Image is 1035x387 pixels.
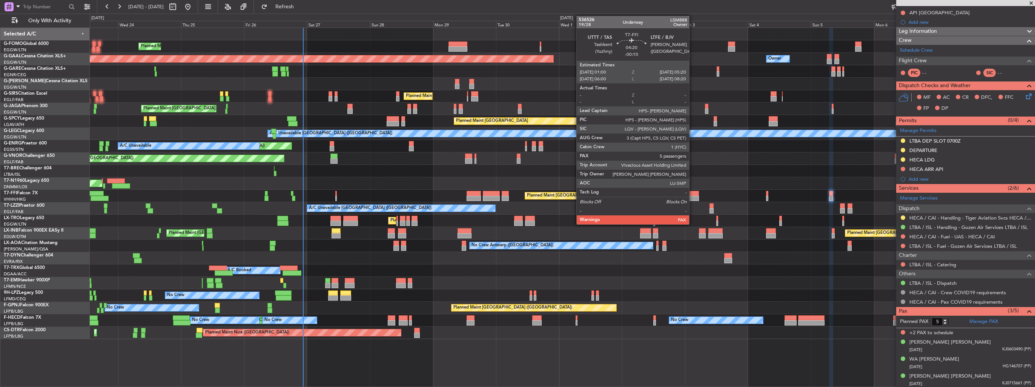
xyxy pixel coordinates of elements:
[4,221,26,227] a: EGGW/LTN
[390,215,509,226] div: Planned Maint [GEOGRAPHIC_DATA] ([GEOGRAPHIC_DATA])
[900,127,937,135] a: Manage Permits
[169,227,287,239] div: Planned Maint [GEOGRAPHIC_DATA] ([GEOGRAPHIC_DATA])
[941,105,948,112] span: DP
[748,21,811,28] div: Sat 4
[1008,116,1019,124] span: (0/4)
[909,176,1031,182] div: Add new
[4,303,49,307] a: F-GPNJFalcon 900EX
[4,216,44,220] a: LX-TROLegacy 650
[909,280,957,286] a: LTBA / ISL - Dispatch
[981,94,992,101] span: DFC,
[998,69,1015,76] div: - -
[258,1,303,13] button: Refresh
[4,79,88,83] a: G-[PERSON_NAME]Cessna Citation XLS
[4,333,23,339] a: LFPB/LBG
[4,271,27,277] a: DGAA/ACC
[685,21,748,28] div: Fri 3
[899,307,907,316] span: Pax
[4,228,63,233] a: LX-INBFalcon 900EX EASy II
[4,91,47,96] a: G-SIRSCitation Excel
[4,278,50,283] a: T7-EMIHawker 900XP
[120,140,151,152] div: A/C Unavailable
[900,195,938,202] a: Manage Services
[4,216,20,220] span: LX-TRO
[4,166,19,170] span: T7-BRE
[909,356,959,363] div: WA [PERSON_NAME]
[909,215,1031,221] a: HECA / CAI - Handling - Tiger Aviation Svcs HECA / CAI
[1002,380,1031,387] span: KJ0715661 (PP)
[4,278,18,283] span: T7-EMI
[270,128,392,139] div: A/C Unavailable [GEOGRAPHIC_DATA] ([GEOGRAPHIC_DATA])
[909,138,961,144] div: LTBA DEP SLOT 0700Z
[909,243,1017,249] a: LTBA / ISL - Fuel - Gozen Air Services LTBA / ISL
[899,204,920,213] span: Dispatch
[4,116,44,121] a: G-SPCYLegacy 650
[107,302,124,313] div: No Crew
[433,21,496,28] div: Mon 29
[4,104,48,108] a: G-JAGAPhenom 300
[4,141,47,146] a: G-ENRGPraetor 600
[768,53,781,64] div: Owner
[874,21,937,28] div: Mon 6
[4,166,52,170] a: T7-BREChallenger 604
[192,315,209,326] div: No Crew
[909,364,922,370] span: [DATE]
[4,197,26,202] a: VHHH/HKG
[4,122,24,127] a: LGAV/ATH
[847,227,966,239] div: Planned Maint [GEOGRAPHIC_DATA] ([GEOGRAPHIC_DATA])
[4,154,22,158] span: G-VNOR
[128,3,164,10] span: [DATE] - [DATE]
[4,60,26,65] a: EGGW/LTN
[909,289,1006,296] a: HECA / CAI - Crew COVID19 requirements
[4,41,49,46] a: G-FOMOGlobal 6000
[909,233,995,240] a: HECA / CAI - Fuel - UAS - HECA / CAI
[4,72,26,78] a: EGNR/CEG
[4,296,26,302] a: LFMD/CEQ
[205,327,289,338] div: Planned Maint Nice ([GEOGRAPHIC_DATA])
[909,19,1031,25] div: Add new
[269,4,301,9] span: Refresh
[899,36,912,45] span: Crew
[983,69,996,77] div: SIC
[406,91,525,102] div: Planned Maint [GEOGRAPHIC_DATA] ([GEOGRAPHIC_DATA])
[4,191,17,195] span: T7-FFI
[899,184,918,193] span: Services
[4,184,27,190] a: DNMM/LOS
[167,290,184,301] div: No Crew
[923,94,931,101] span: MF
[4,84,26,90] a: EGGW/LTN
[4,54,66,58] a: G-GAALCessna Citation XLS+
[899,251,917,260] span: Charter
[909,224,1028,230] a: LTBA / ISL - Handling - Gozen Air Services LTBA / ISL
[453,302,572,313] div: Planned Maint [GEOGRAPHIC_DATA] ([GEOGRAPHIC_DATA])
[909,381,922,387] span: [DATE]
[309,203,432,214] div: A/C Unavailable [GEOGRAPHIC_DATA] ([GEOGRAPHIC_DATA])
[4,259,23,264] a: EVRA/RIX
[909,157,935,163] div: HECA LDG
[4,66,21,71] span: G-GARE
[4,159,23,165] a: EGLF/FAB
[909,299,1003,305] a: HECA / CAI - Pax COVID19 requirements
[4,253,53,258] a: T7-DYNChallenger 604
[4,91,18,96] span: G-SIRS
[909,347,922,353] span: [DATE]
[909,329,953,337] span: +2 PAX to schedule
[908,69,920,77] div: PIC
[244,21,307,28] div: Fri 26
[4,172,21,177] a: LTBA/ISL
[4,134,26,140] a: EGGW/LTN
[4,266,19,270] span: T7-TRX
[943,94,950,101] span: AC
[456,115,528,127] div: Planned Maint [GEOGRAPHIC_DATA]
[909,373,991,380] div: [PERSON_NAME] [PERSON_NAME]
[4,147,24,152] a: EGSS/STN
[622,21,685,28] div: Thu 2
[922,69,939,76] div: - -
[1005,94,1014,101] span: FFC
[4,321,23,327] a: LFPB/LBG
[909,166,943,172] div: HECA ARR API
[4,97,23,103] a: EGLF/FAB
[527,190,646,201] div: Planned Maint [GEOGRAPHIC_DATA] ([GEOGRAPHIC_DATA])
[4,290,19,295] span: 9H-LPZ
[4,66,66,71] a: G-GARECessna Citation XLS+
